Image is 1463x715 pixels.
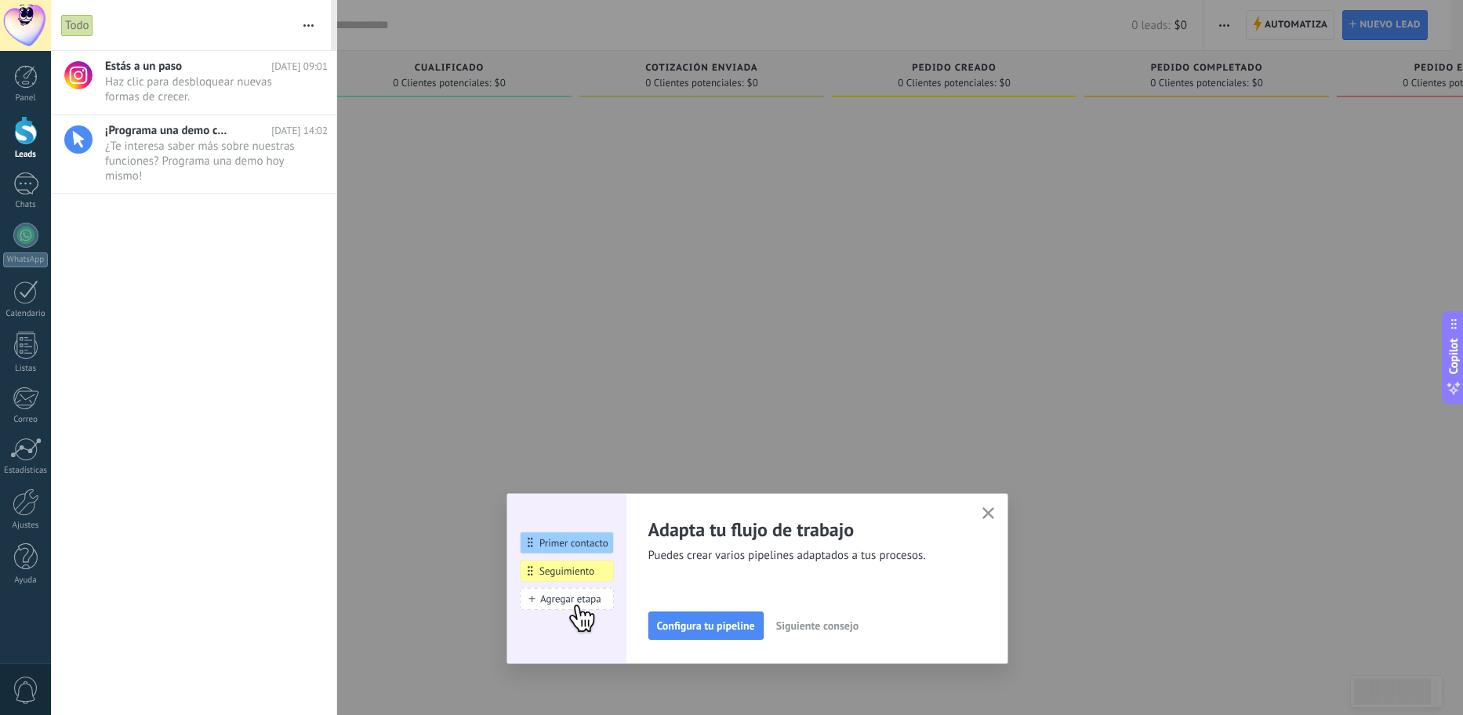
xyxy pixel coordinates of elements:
span: Haz clic para desbloquear nuevas formas de crecer. [105,74,298,104]
div: WhatsApp [3,252,48,267]
div: Panel [3,93,49,103]
div: Chats [3,200,49,210]
button: Siguiente consejo [769,614,866,637]
div: Ajustes [3,521,49,531]
span: Configura tu pipeline [657,620,755,631]
h2: Adapta tu flujo de trabajo [648,517,964,542]
span: [DATE] 09:01 [271,59,328,74]
div: Correo [3,415,49,425]
a: Estás a un paso [DATE] 09:01 Haz clic para desbloquear nuevas formas de crecer. [51,51,336,114]
span: Siguiente consejo [776,620,859,631]
a: ¡Programa una demo con un experto! [DATE] 14:02 ¿Te interesa saber más sobre nuestras funciones? ... [51,115,336,193]
span: Estás a un paso [105,59,182,74]
div: Listas [3,364,49,374]
span: [DATE] 14:02 [271,123,328,138]
button: Configura tu pipeline [648,612,764,640]
span: ¡Programa una demo con un experto! [105,123,231,138]
div: Leads [3,150,49,160]
div: Todo [61,14,93,37]
span: Copilot [1446,339,1461,375]
div: Calendario [3,309,49,319]
span: ¿Te interesa saber más sobre nuestras funciones? Programa una demo hoy mismo! [105,139,298,183]
span: Puedes crear varios pipelines adaptados a tus procesos. [648,548,964,564]
div: Ayuda [3,575,49,586]
div: Estadísticas [3,466,49,476]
